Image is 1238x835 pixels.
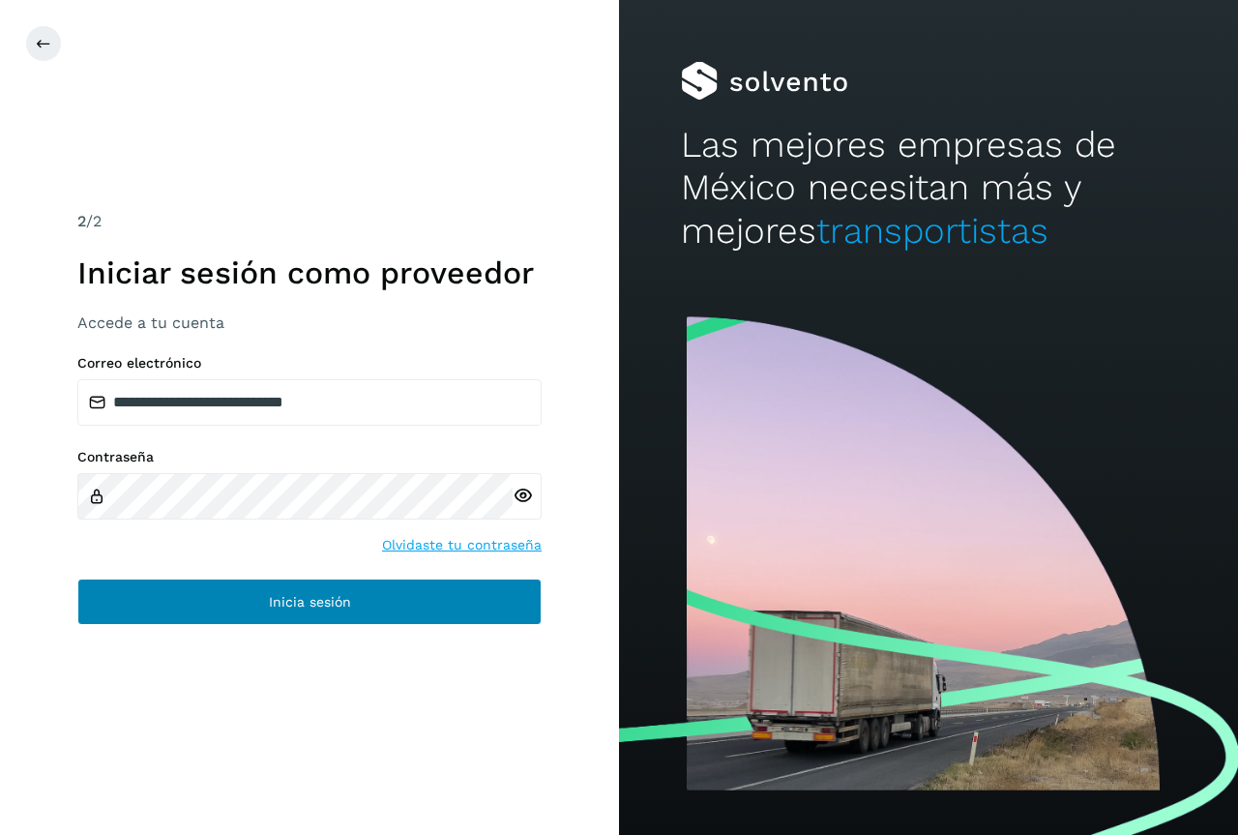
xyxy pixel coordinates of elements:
[77,254,542,291] h1: Iniciar sesión como proveedor
[681,124,1176,253] h2: Las mejores empresas de México necesitan más y mejores
[77,579,542,625] button: Inicia sesión
[382,535,542,555] a: Olvidaste tu contraseña
[77,313,542,332] h3: Accede a tu cuenta
[269,595,351,609] span: Inicia sesión
[77,449,542,465] label: Contraseña
[77,212,86,230] span: 2
[77,355,542,372] label: Correo electrónico
[77,210,542,233] div: /2
[816,210,1048,252] span: transportistas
